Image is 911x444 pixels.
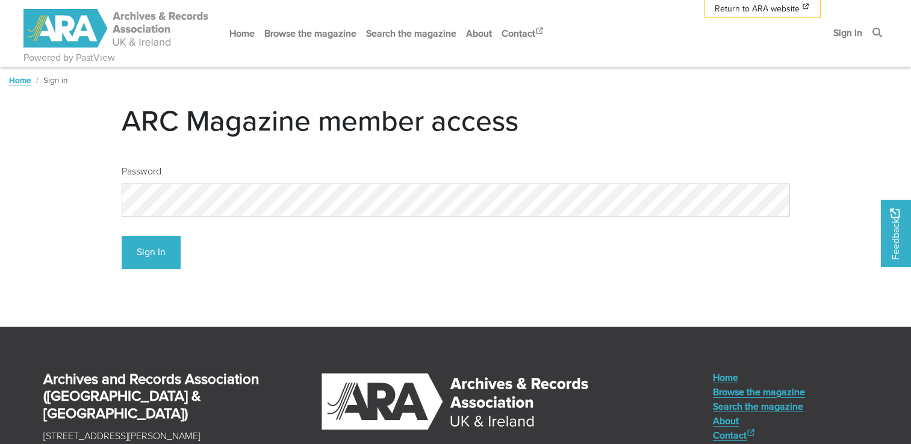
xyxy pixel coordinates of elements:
a: Search the magazine [361,17,461,49]
a: Search the magazine [713,399,805,413]
a: Would you like to provide feedback? [881,200,911,267]
a: Home [9,74,31,86]
a: Browse the magazine [260,17,361,49]
span: Return to ARA website [715,2,800,15]
span: Feedback [888,209,903,260]
a: ARA - ARC Magazine | Powered by PastView logo [23,2,210,55]
a: Home [225,17,260,49]
a: About [713,413,805,428]
strong: Archives and Records Association ([GEOGRAPHIC_DATA] & [GEOGRAPHIC_DATA]) [43,368,259,424]
img: ARA - ARC Magazine | Powered by PastView [23,9,210,48]
span: Sign in [43,74,67,86]
a: Browse the magazine [713,384,805,399]
h1: ARC Magazine member access [122,103,790,138]
a: Home [713,370,805,384]
label: Password [122,164,161,179]
a: About [461,17,497,49]
img: Archives & Records Association (UK & Ireland) [320,370,591,433]
a: Powered by PastView [23,51,115,65]
a: Contact [497,17,550,49]
a: Contact [713,428,805,442]
a: Sign in [829,17,867,49]
button: Sign In [122,236,181,269]
p: [STREET_ADDRESS][PERSON_NAME] [43,429,201,443]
